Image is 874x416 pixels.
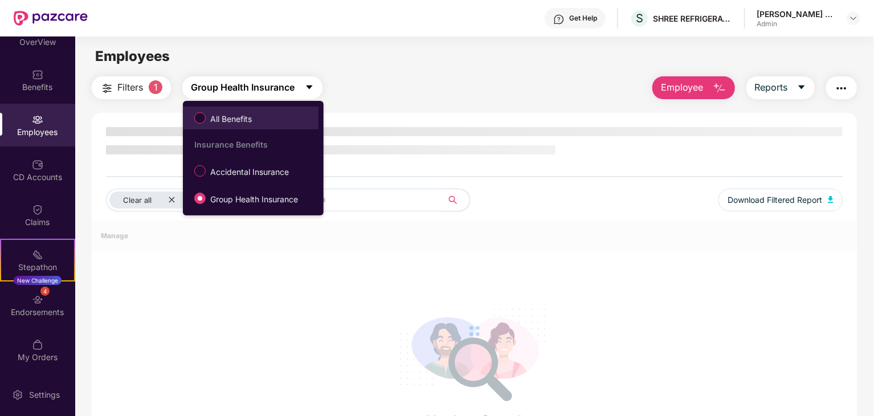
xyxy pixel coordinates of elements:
div: SHREE REFRIGERATIONS LIMITED [653,13,733,24]
button: Filters1 [92,76,171,99]
button: Employee [652,76,735,99]
img: svg+xml;base64,PHN2ZyBpZD0iQ2xhaW0iIHhtbG5zPSJodHRwOi8vd3d3LnczLm9yZy8yMDAwL3N2ZyIgd2lkdGg9IjIwIi... [32,204,43,215]
img: svg+xml;base64,PHN2ZyB4bWxucz0iaHR0cDovL3d3dy53My5vcmcvMjAwMC9zdmciIHhtbG5zOnhsaW5rPSJodHRwOi8vd3... [713,81,726,95]
span: close [168,196,175,203]
img: svg+xml;base64,PHN2ZyB4bWxucz0iaHR0cDovL3d3dy53My5vcmcvMjAwMC9zdmciIHhtbG5zOnhsaW5rPSJodHRwOi8vd3... [828,196,834,203]
img: svg+xml;base64,PHN2ZyBpZD0iQ0RfQWNjb3VudHMiIGRhdGEtbmFtZT0iQ0QgQWNjb3VudHMiIHhtbG5zPSJodHRwOi8vd3... [32,159,43,170]
img: svg+xml;base64,PHN2ZyBpZD0iRW5kb3JzZW1lbnRzIiB4bWxucz0iaHR0cDovL3d3dy53My5vcmcvMjAwMC9zdmciIHdpZH... [32,294,43,305]
img: svg+xml;base64,PHN2ZyBpZD0iTXlfT3JkZXJzIiBkYXRhLW5hbWU9Ik15IE9yZGVycyIgeG1sbnM9Imh0dHA6Ly93d3cudz... [32,339,43,350]
button: Reportscaret-down [746,76,815,99]
div: Insurance Benefits [194,140,318,149]
div: Settings [26,389,63,401]
div: New Challenge [14,276,62,285]
span: Employee [661,80,704,95]
img: svg+xml;base64,PHN2ZyBpZD0iRW1wbG95ZWVzIiB4bWxucz0iaHR0cDovL3d3dy53My5vcmcvMjAwMC9zdmciIHdpZHRoPS... [32,114,43,125]
span: Accidental Insurance [206,166,293,178]
div: Admin [757,19,836,28]
img: svg+xml;base64,PHN2ZyB4bWxucz0iaHR0cDovL3d3dy53My5vcmcvMjAwMC9zdmciIHdpZHRoPSIyNCIgaGVpZ2h0PSIyNC... [835,81,848,95]
img: svg+xml;base64,PHN2ZyBpZD0iSGVscC0zMngzMiIgeG1sbnM9Imh0dHA6Ly93d3cudzMub3JnLzIwMDAvc3ZnIiB3aWR0aD... [553,14,565,25]
button: Group Health Insurancecaret-down [182,76,322,99]
button: Clear allclose [106,189,220,211]
span: Filters [117,80,143,95]
div: [PERSON_NAME] Kale [757,9,836,19]
span: Group Health Insurance [191,80,295,95]
img: svg+xml;base64,PHN2ZyB4bWxucz0iaHR0cDovL3d3dy53My5vcmcvMjAwMC9zdmciIHdpZHRoPSIyMSIgaGVpZ2h0PSIyMC... [32,249,43,260]
button: Download Filtered Report [718,189,843,211]
span: caret-down [305,83,314,93]
span: 1 [149,80,162,94]
span: Download Filtered Report [728,194,822,206]
span: Group Health Insurance [206,193,303,206]
img: svg+xml;base64,PHN2ZyB4bWxucz0iaHR0cDovL3d3dy53My5vcmcvMjAwMC9zdmciIHdpZHRoPSIyNCIgaGVpZ2h0PSIyNC... [100,81,114,95]
span: S [636,11,643,25]
img: svg+xml;base64,PHN2ZyBpZD0iQmVuZWZpdHMiIHhtbG5zPSJodHRwOi8vd3d3LnczLm9yZy8yMDAwL3N2ZyIgd2lkdGg9Ij... [32,69,43,80]
span: caret-down [797,83,806,93]
div: Get Help [569,14,597,23]
span: Employees [95,48,170,64]
img: svg+xml;base64,PHN2ZyBpZD0iRHJvcGRvd24tMzJ4MzIiIHhtbG5zPSJodHRwOi8vd3d3LnczLm9yZy8yMDAwL3N2ZyIgd2... [849,14,858,23]
span: All Benefits [206,113,256,125]
span: Clear all [123,195,152,205]
span: Reports [755,80,788,95]
span: search [442,195,464,205]
img: svg+xml;base64,PHN2ZyBpZD0iU2V0dGluZy0yMHgyMCIgeG1sbnM9Imh0dHA6Ly93d3cudzMub3JnLzIwMDAvc3ZnIiB3aW... [12,389,23,401]
img: New Pazcare Logo [14,11,88,26]
button: search [442,189,470,211]
div: Stepathon [1,262,74,273]
div: 4 [40,287,50,296]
